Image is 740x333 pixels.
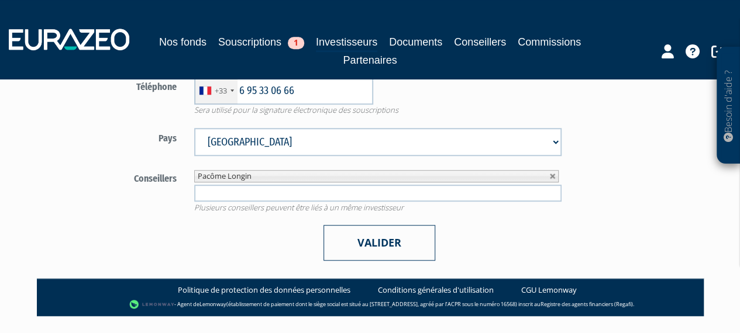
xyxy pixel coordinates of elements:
span: Plusieurs conseillers peuvent être liés à un même investisseur [185,202,570,213]
p: Besoin d'aide ? [722,53,735,158]
a: Nos fonds [159,34,206,50]
div: +33 [215,85,227,96]
span: 1 [288,37,304,49]
label: Conseillers [57,168,185,186]
button: Valider [323,225,435,261]
img: logo-lemonway.png [129,299,174,310]
a: Politique de protection des données personnelles [178,285,350,296]
a: Documents [389,34,442,50]
a: Conditions générales d'utilisation [378,285,494,296]
label: Téléphone [57,77,185,94]
a: Partenaires [343,52,397,68]
a: Commissions [518,34,581,50]
a: Registre des agents financiers (Regafi) [541,300,633,307]
div: - Agent de (établissement de paiement dont le siège social est situé au [STREET_ADDRESS], agréé p... [49,299,692,310]
span: Sera utilisé pour la signature électronique des souscriptions [185,105,570,116]
div: France: +33 [195,77,238,104]
img: 1732889491-logotype_eurazeo_blanc_rvb.png [9,29,129,50]
a: Lemonway [199,300,226,307]
a: CGU Lemonway [521,285,577,296]
a: Investisseurs [316,34,377,52]
input: 6 12 34 56 78 [194,77,373,105]
label: Pays [57,128,185,145]
a: Conseillers [454,34,506,50]
span: Pacôme Longin [198,171,252,181]
a: Souscriptions1 [218,34,304,50]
